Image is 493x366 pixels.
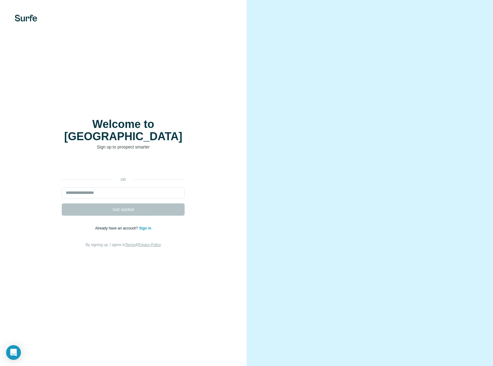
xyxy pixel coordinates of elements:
[95,226,139,230] span: Already have an account?
[125,243,135,247] a: Terms
[139,226,151,230] a: Sign in
[113,177,133,183] p: or
[62,144,185,150] p: Sign up to prospect smarter
[6,345,21,360] div: Open Intercom Messenger
[86,243,161,247] span: By signing up, I agree to &
[62,118,185,143] h1: Welcome to [GEOGRAPHIC_DATA]
[59,159,188,173] iframe: Knop Inloggen met Google
[15,15,37,21] img: Surfe's logo
[138,243,161,247] a: Privacy Policy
